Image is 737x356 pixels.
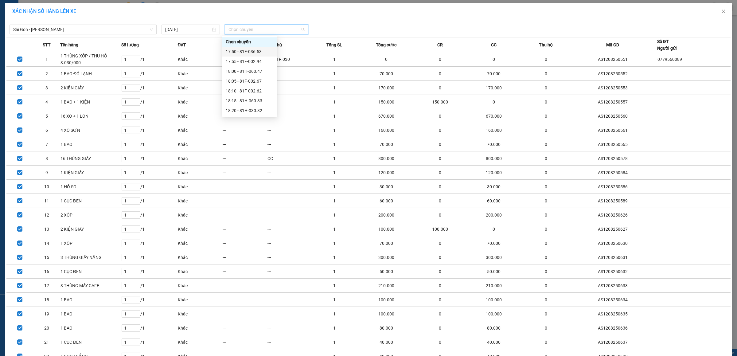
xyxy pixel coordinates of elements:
[568,208,657,222] td: AS1208250626
[177,67,222,81] td: Khác
[177,293,222,307] td: Khác
[222,321,267,335] td: ---
[33,335,60,349] td: 21
[267,236,312,250] td: ---
[60,109,121,123] td: 16 XÔ + 1 LON
[267,180,312,194] td: ---
[222,236,267,250] td: ---
[33,208,60,222] td: 12
[568,151,657,166] td: AS1208250578
[464,123,524,137] td: 160.000
[33,67,60,81] td: 2
[524,222,568,236] td: 0
[524,293,568,307] td: 0
[43,41,51,48] span: STT
[568,166,657,180] td: AS1208250584
[33,250,60,264] td: 15
[568,222,657,236] td: AS1208250627
[60,41,78,48] span: Tên hàng
[60,293,121,307] td: 1 BAO
[568,123,657,137] td: AS1208250561
[121,264,178,279] td: / 1
[312,321,357,335] td: 1
[60,222,121,236] td: 2 KIỆN GIẤY
[416,250,465,264] td: 0
[33,81,60,95] td: 3
[606,41,619,48] span: Mã GD
[60,52,121,67] td: 1 THÙNG XỐP / THU HỘ 3.030/000
[60,194,121,208] td: 1 CỤC ĐEN
[357,109,416,123] td: 670.000
[464,293,524,307] td: 100.000
[357,264,416,279] td: 50.000
[357,166,416,180] td: 120.000
[568,335,657,349] td: AS1208250637
[376,41,396,48] span: Tổng cước
[464,208,524,222] td: 200.000
[357,279,416,293] td: 210.000
[60,81,121,95] td: 2 KIỆN GIẤY
[60,321,121,335] td: 1 BAO
[33,279,60,293] td: 17
[357,307,416,321] td: 100.000
[416,264,465,279] td: 0
[524,67,568,81] td: 0
[226,58,274,65] div: 17:55 - 81F-002.94
[524,307,568,321] td: 0
[267,293,312,307] td: ---
[568,236,657,250] td: AS1208250630
[222,137,267,151] td: ---
[267,123,312,137] td: ---
[464,194,524,208] td: 60.000
[121,194,178,208] td: / 1
[524,194,568,208] td: 0
[222,180,267,194] td: ---
[491,41,497,48] span: CC
[177,95,222,109] td: Khác
[33,166,60,180] td: 9
[357,137,416,151] td: 70.000
[437,41,443,48] span: CR
[416,222,465,236] td: 100.000
[226,97,274,104] div: 18:15 - 81H-060.33
[121,67,178,81] td: / 1
[568,194,657,208] td: AS1208250589
[464,67,524,81] td: 70.000
[568,321,657,335] td: AS1208250636
[312,137,357,151] td: 1
[357,194,416,208] td: 60.000
[267,109,312,123] td: ---
[312,264,357,279] td: 1
[357,123,416,137] td: 160.000
[568,81,657,95] td: AS1208250553
[226,78,274,84] div: 18:05 - 81F-002.67
[121,123,178,137] td: / 1
[524,264,568,279] td: 0
[222,335,267,349] td: ---
[33,321,60,335] td: 20
[357,208,416,222] td: 200.000
[121,321,178,335] td: / 1
[222,279,267,293] td: ---
[568,95,657,109] td: AS1208250557
[60,67,121,81] td: 1 BAO ĐỎ LẠNH
[33,194,60,208] td: 11
[524,52,568,67] td: 0
[312,180,357,194] td: 1
[464,166,524,180] td: 120.000
[60,137,121,151] td: 1 BAO
[177,180,222,194] td: Khác
[464,180,524,194] td: 30.000
[33,307,60,321] td: 19
[312,236,357,250] td: 1
[226,88,274,94] div: 18:10 - 81F-002.62
[33,52,60,67] td: 1
[464,81,524,95] td: 170.000
[524,180,568,194] td: 0
[60,307,121,321] td: 1 BAO
[326,41,342,48] span: Tổng SL
[267,166,312,180] td: ---
[524,123,568,137] td: 0
[121,335,178,349] td: / 1
[222,123,267,137] td: ---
